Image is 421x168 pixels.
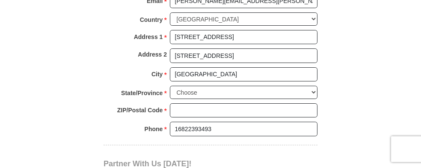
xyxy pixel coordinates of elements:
[151,68,163,80] strong: City
[121,87,163,99] strong: State/Province
[104,159,192,168] span: Partner With Us [DATE]!
[140,14,163,26] strong: Country
[117,104,163,116] strong: ZIP/Postal Code
[134,31,163,43] strong: Address 1
[138,48,167,60] strong: Address 2
[145,123,163,135] strong: Phone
